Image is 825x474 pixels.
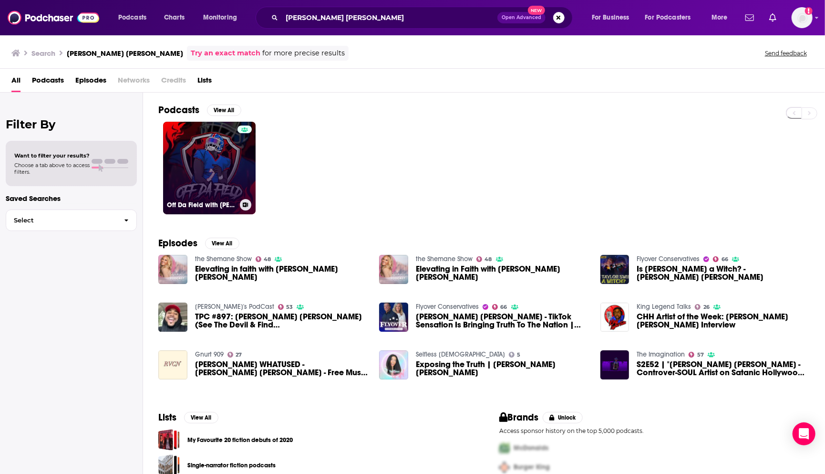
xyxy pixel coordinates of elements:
[158,104,241,116] a: PodcastsView All
[792,7,813,28] img: User Profile
[805,7,813,15] svg: Add a profile image
[501,305,507,309] span: 66
[158,411,176,423] h2: Lists
[637,303,691,311] a: King Legend Talks
[600,303,629,332] img: CHH Artist of the Week: Isaiah Robin Interview
[6,117,137,131] h2: Filter By
[765,10,780,26] a: Show notifications dropdown
[195,360,368,377] a: Isaiah Rashad WHATUSED - isaiah robin - Free Music Ringtone New Ringtone Download
[712,11,728,24] span: More
[158,10,190,25] a: Charts
[207,105,241,116] button: View All
[379,350,408,379] img: Exposing the Truth | Isaiah Robin
[118,11,146,24] span: Podcasts
[476,256,492,262] a: 48
[158,429,180,451] span: My Favourite 20 fiction debuts of 2020
[282,10,497,25] input: Search podcasts, credits, & more...
[703,305,710,309] span: 26
[792,7,813,28] span: Logged in as TinaPugh
[637,313,810,329] a: CHH Artist of the Week: Isaiah Robin Interview
[236,353,242,357] span: 27
[195,313,368,329] span: TPC #897: [PERSON_NAME] [PERSON_NAME] (See The Devil & Find [DEMOGRAPHIC_DATA])
[6,194,137,203] p: Saved Searches
[163,122,256,214] a: Off Da Field with [PERSON_NAME]
[32,73,64,92] a: Podcasts
[187,460,276,471] a: Single-narrator fiction podcasts
[416,313,589,329] span: [PERSON_NAME] [PERSON_NAME] - TikTok Sensation Is Bringing Truth To The Nation | Flyover Conserva...
[265,7,582,29] div: Search podcasts, credits, & more...
[705,10,740,25] button: open menu
[416,265,589,281] a: Elevating in Faith with Isaiah Robin
[195,350,224,358] a: Gnurt 909
[112,10,159,25] button: open menu
[637,255,700,263] a: Flyover Conservatives
[499,427,810,434] p: Access sponsor history on the top 5,000 podcasts.
[75,73,106,92] a: Episodes
[742,10,758,26] a: Show notifications dropdown
[416,350,505,358] a: Selfless Gospel
[502,15,541,20] span: Open Advanced
[158,237,197,249] h2: Episodes
[645,11,691,24] span: For Podcasters
[592,11,629,24] span: For Business
[256,256,271,262] a: 48
[379,255,408,284] img: Elevating in Faith with Isaiah Robin
[196,10,249,25] button: open menu
[637,350,685,358] a: The Imagination
[497,12,546,23] button: Open AdvancedNew
[14,162,90,175] span: Choose a tab above to access filters.
[6,217,116,223] span: Select
[517,353,521,357] span: 5
[14,152,90,159] span: Want to filter your results?
[158,303,187,332] img: TPC #897: Isaiah Robin (See The Devil & Find God)
[637,313,810,329] span: CHH Artist of the Week: [PERSON_NAME] [PERSON_NAME] Interview
[416,265,589,281] span: Elevating in Faith with [PERSON_NAME] [PERSON_NAME]
[379,303,408,332] img: Isaiah Robin - TikTok Sensation Is Bringing Truth To The Nation | Flyover Conservatives
[264,257,271,262] span: 48
[11,73,21,92] span: All
[722,257,728,262] span: 66
[195,265,368,281] span: Elevating in faith with [PERSON_NAME] [PERSON_NAME]
[195,265,368,281] a: Elevating in faith with isaiah robin
[637,265,810,281] a: Is Taylor Swift a Witch? - Isaiah Robin
[203,11,237,24] span: Monitoring
[416,313,589,329] a: Isaiah Robin - TikTok Sensation Is Bringing Truth To The Nation | Flyover Conservatives
[195,313,368,329] a: TPC #897: Isaiah Robin (See The Devil & Find God)
[514,463,550,472] span: Burger King
[600,350,629,379] img: S2E52 | "Isaiah Robin - Controver-SOUL Artist on Satanic Hollywood, Not Compromising & Godly Vibes"
[161,73,186,92] span: Credits
[585,10,641,25] button: open menu
[485,257,492,262] span: 48
[184,412,218,423] button: View All
[8,9,99,27] a: Podchaser - Follow, Share and Rate Podcasts
[637,265,810,281] span: Is [PERSON_NAME] a Witch? - [PERSON_NAME] [PERSON_NAME]
[637,360,810,377] span: S2E52 | "[PERSON_NAME] [PERSON_NAME] - Controver-SOUL Artist on Satanic Hollywood, Not Compromisi...
[543,412,583,423] button: Unlock
[762,49,810,57] button: Send feedback
[689,352,704,358] a: 57
[416,255,473,263] a: the Shemane Show
[286,305,293,309] span: 53
[509,352,521,358] a: 5
[278,304,293,310] a: 53
[600,255,629,284] img: Is Taylor Swift a Witch? - Isaiah Robin
[118,73,150,92] span: Networks
[158,255,187,284] img: Elevating in faith with isaiah robin
[187,435,293,445] a: My Favourite 20 fiction debuts of 2020
[158,411,218,423] a: ListsView All
[67,49,183,58] h3: [PERSON_NAME] [PERSON_NAME]
[195,360,368,377] span: [PERSON_NAME] WHATUSED - [PERSON_NAME] [PERSON_NAME] - Free Music Ringtone New Ringtone Download
[793,422,815,445] div: Open Intercom Messenger
[495,438,514,458] img: First Pro Logo
[31,49,55,58] h3: Search
[416,360,589,377] span: Exposing the Truth | [PERSON_NAME] [PERSON_NAME]
[416,360,589,377] a: Exposing the Truth | Isaiah Robin
[639,10,705,25] button: open menu
[416,303,479,311] a: Flyover Conservatives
